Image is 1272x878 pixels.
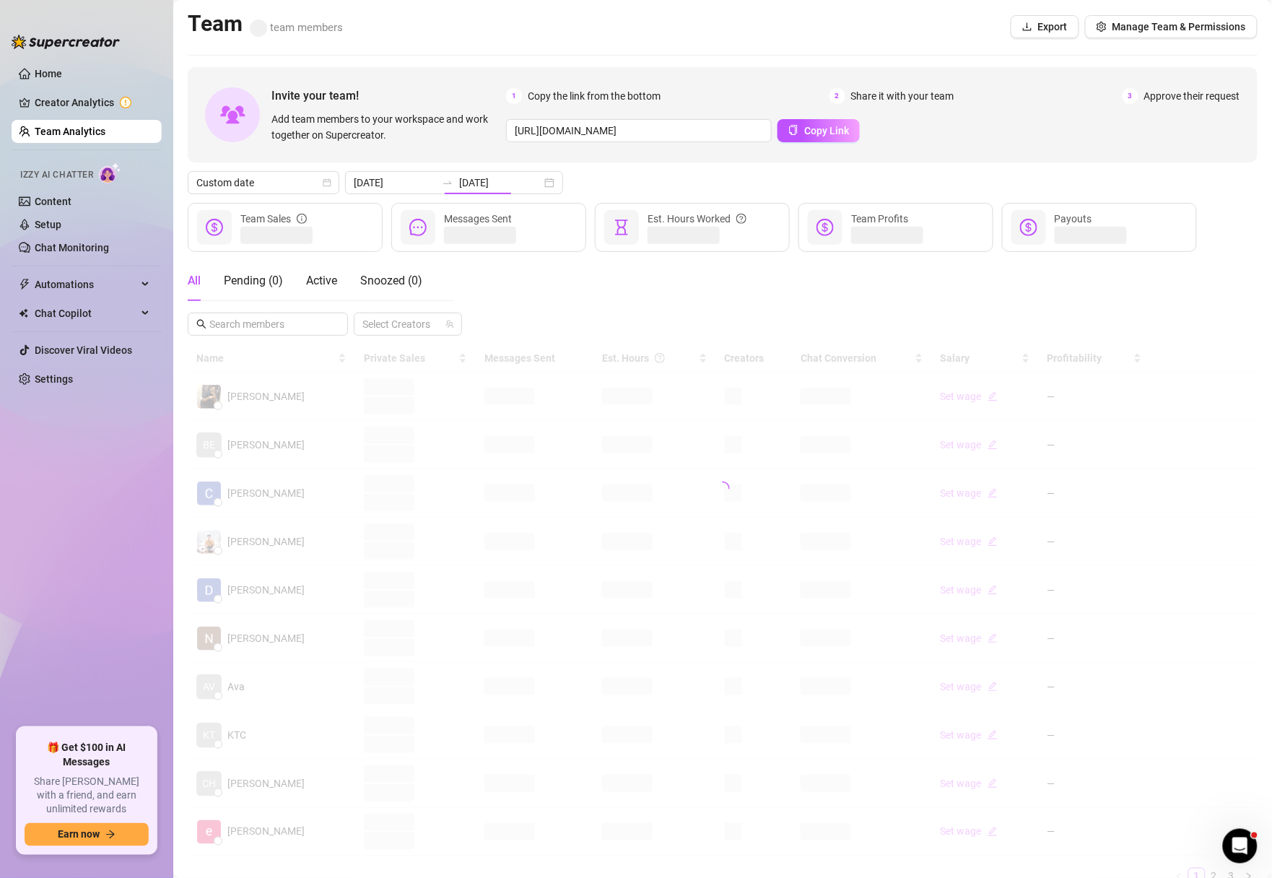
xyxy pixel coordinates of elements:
span: calendar [323,178,331,187]
span: arrow-right [105,830,116,840]
span: message [409,219,427,236]
input: Search members [209,316,328,332]
a: Setup [35,219,61,230]
span: Izzy AI Chatter [20,168,93,182]
span: Chat Copilot [35,302,137,325]
span: loading [715,482,730,496]
button: Export [1011,15,1079,38]
span: team [445,320,454,329]
span: Approve their request [1144,88,1240,104]
a: Discover Viral Videos [35,344,132,356]
img: Chat Copilot [19,308,28,318]
span: Payouts [1055,213,1092,225]
span: Active [306,274,337,287]
button: Copy Link [777,119,860,142]
input: End date [459,175,541,191]
span: hourglass [613,219,630,236]
span: Copy Link [804,125,849,136]
span: dollar-circle [816,219,834,236]
span: dollar-circle [1020,219,1037,236]
span: team members [250,21,343,34]
span: swap-right [442,177,453,188]
span: Share it with your team [851,88,954,104]
button: Manage Team & Permissions [1085,15,1258,38]
input: Start date [354,175,436,191]
span: Earn now [58,829,100,840]
span: question-circle [736,211,746,227]
span: thunderbolt [19,279,30,290]
span: search [196,319,206,329]
button: Earn nowarrow-right [25,823,149,846]
span: Export [1038,21,1068,32]
span: Team Profits [851,213,908,225]
a: Settings [35,373,73,385]
a: Creator Analytics exclamation-circle [35,91,150,114]
a: Chat Monitoring [35,242,109,253]
img: logo-BBDzfeDw.svg [12,35,120,49]
span: Snoozed ( 0 ) [360,274,422,287]
span: Invite your team! [271,87,506,105]
span: Messages Sent [444,213,512,225]
span: Custom date [196,172,331,194]
span: setting [1097,22,1107,32]
div: Team Sales [240,211,307,227]
a: Content [35,196,71,207]
img: AI Chatter [99,162,121,183]
span: Copy the link from the bottom [528,88,661,104]
a: Team Analytics [35,126,105,137]
h2: Team [188,10,343,38]
div: Pending ( 0 ) [224,272,283,290]
div: All [188,272,201,290]
span: download [1022,22,1032,32]
a: Home [35,68,62,79]
span: info-circle [297,211,307,227]
span: Automations [35,273,137,296]
span: Share [PERSON_NAME] with a friend, and earn unlimited rewards [25,775,149,817]
iframe: Intercom live chat [1223,829,1258,864]
span: 🎁 Get $100 in AI Messages [25,741,149,769]
span: 1 [506,88,522,104]
span: Add team members to your workspace and work together on Supercreator. [271,111,500,143]
span: dollar-circle [206,219,223,236]
div: Est. Hours Worked [648,211,746,227]
span: copy [788,125,798,135]
span: to [442,177,453,188]
span: 3 [1123,88,1138,104]
span: 2 [829,88,845,104]
span: Manage Team & Permissions [1112,21,1246,32]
